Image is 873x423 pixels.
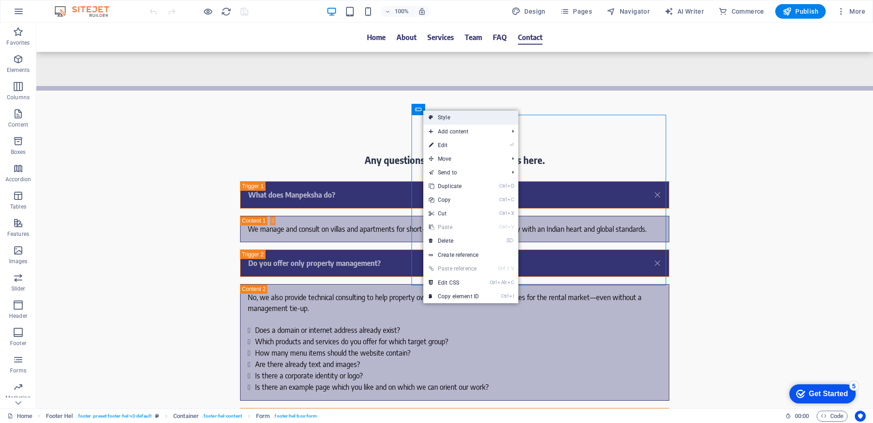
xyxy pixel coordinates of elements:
nav: breadcrumb [46,411,317,422]
i: C [507,197,514,203]
a: Send to [423,166,505,179]
i: Ctrl [501,293,508,299]
i: I [509,293,514,299]
i: This element is a customizable preset [155,413,159,418]
button: Usercentrics [855,411,866,422]
p: Forms [10,367,26,374]
i: Ctrl [490,280,497,285]
span: Pages [560,7,592,16]
div: 5 [67,2,76,11]
div: Get Started 5 items remaining, 0% complete [7,5,74,24]
span: Click to select. Double-click to edit [173,411,199,422]
a: Ctrl⇧VPaste reference [423,262,484,275]
p: Favorites [6,39,30,46]
span: . footer .preset-footer-hel-v3-default [77,411,151,422]
span: More [837,7,865,16]
p: Images [9,258,28,265]
span: . footer-hel-content [202,411,242,422]
a: Create reference [423,248,518,262]
button: More [833,4,869,19]
span: Design [512,7,546,16]
i: C [507,280,514,285]
button: Publish [775,4,826,19]
i: Alt [497,280,507,285]
p: Slider [11,285,25,292]
i: V [511,265,514,271]
p: Accordion [5,176,31,183]
a: ⌦Delete [423,234,484,248]
span: . footer-hel-box-form [273,411,317,422]
i: X [507,210,514,216]
button: Commerce [715,4,768,19]
i: Ctrl [499,197,507,203]
a: CtrlVPaste [423,220,484,234]
a: CtrlDDuplicate [423,179,484,193]
span: Code [821,411,843,422]
button: Design [508,4,549,19]
i: Ctrl [499,210,507,216]
p: Tables [10,203,26,210]
i: Ctrl [498,265,505,271]
span: : [801,413,803,419]
button: Code [817,411,848,422]
h6: Session time [785,411,809,422]
p: Content [8,121,28,128]
a: Click to cancel selection. Double-click to open Pages [7,411,32,422]
div: Design (Ctrl+Alt+Y) [508,4,549,19]
i: Reload page [221,6,231,17]
i: Ctrl [499,224,507,230]
button: Pages [557,4,596,19]
p: Marketing [5,394,30,402]
p: Boxes [11,148,26,156]
a: CtrlICopy element ID [423,290,484,303]
button: Click here to leave preview mode and continue editing [202,6,213,17]
i: ⏎ [510,142,514,148]
i: V [507,224,514,230]
span: Move [423,152,505,166]
a: CtrlCCopy [423,193,484,207]
h6: 100% [394,6,409,17]
i: D [507,183,514,189]
span: 00 00 [795,411,809,422]
i: ⇧ [506,265,510,271]
a: Style [423,111,518,124]
i: ⌦ [507,238,514,244]
img: Editor Logo [52,6,120,17]
span: Click to select. Double-click to edit [256,411,270,422]
span: Publish [783,7,818,16]
span: Add content [423,125,505,138]
p: Elements [7,66,30,74]
a: ⏎Edit [423,138,484,152]
a: CtrlXCut [423,207,484,220]
a: CtrlAltCEdit CSS [423,276,484,290]
i: Ctrl [499,183,507,189]
button: reload [221,6,231,17]
button: Navigator [603,4,653,19]
i: On resize automatically adjust zoom level to fit chosen device. [418,7,426,15]
span: AI Writer [664,7,704,16]
p: Header [9,312,27,320]
p: Features [7,230,29,238]
span: Navigator [607,7,650,16]
button: AI Writer [661,4,707,19]
span: Click to select. Double-click to edit [46,411,73,422]
button: 100% [381,6,413,17]
p: Columns [7,94,30,101]
p: Footer [10,340,26,347]
div: Get Started [27,10,66,18]
span: Commerce [718,7,764,16]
